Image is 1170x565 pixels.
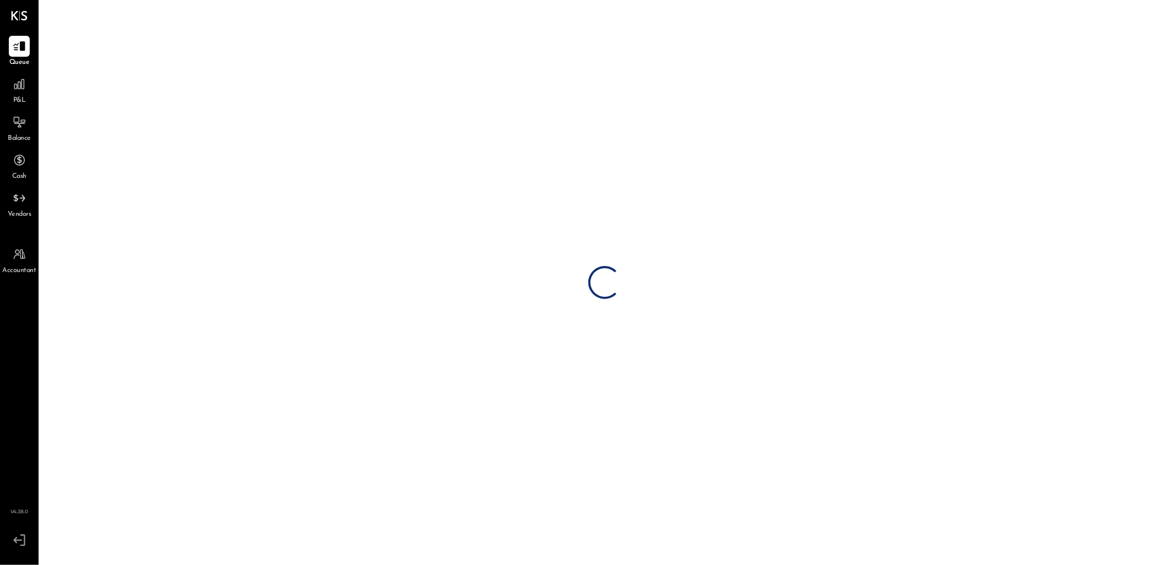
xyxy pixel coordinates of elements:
[12,172,26,182] span: Cash
[1,188,38,220] a: Vendors
[1,244,38,276] a: Accountant
[1,112,38,144] a: Balance
[9,58,30,68] span: Queue
[1,74,38,106] a: P&L
[8,210,31,220] span: Vendors
[13,96,26,106] span: P&L
[1,36,38,68] a: Queue
[1,150,38,182] a: Cash
[3,266,36,276] span: Accountant
[8,134,31,144] span: Balance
